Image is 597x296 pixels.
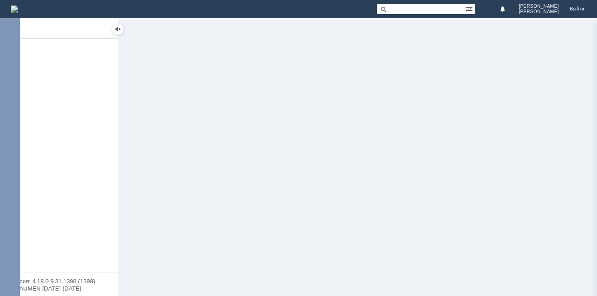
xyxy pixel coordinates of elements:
span: [PERSON_NAME] [519,9,559,15]
span: [PERSON_NAME] [519,4,559,9]
span: Расширенный поиск [466,4,475,13]
a: Перейти на домашнюю страницу [11,5,18,13]
div: Скрыть меню [112,24,123,35]
img: logo [11,5,18,13]
div: © NAUMEN [DATE]-[DATE] [9,286,109,291]
div: Версия: 4.18.0.9.31.1398 (1398) [9,278,109,284]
